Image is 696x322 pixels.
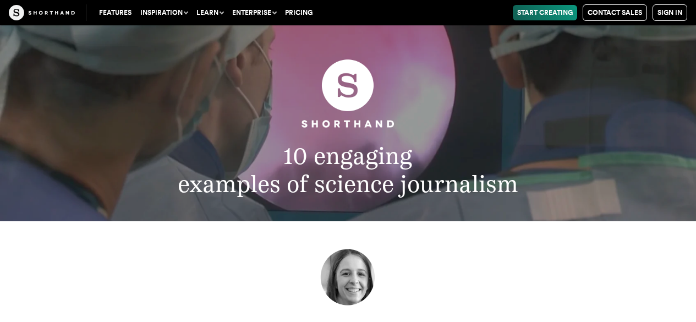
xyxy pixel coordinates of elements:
[95,5,136,20] a: Features
[653,4,687,21] a: Sign in
[228,5,281,20] button: Enterprise
[513,5,577,20] a: Start Creating
[192,5,228,20] button: Learn
[583,4,647,21] a: Contact Sales
[9,5,75,20] img: The Craft
[136,5,192,20] button: Inspiration
[64,142,632,198] h2: 10 engaging examples of science journalism
[281,5,317,20] a: Pricing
